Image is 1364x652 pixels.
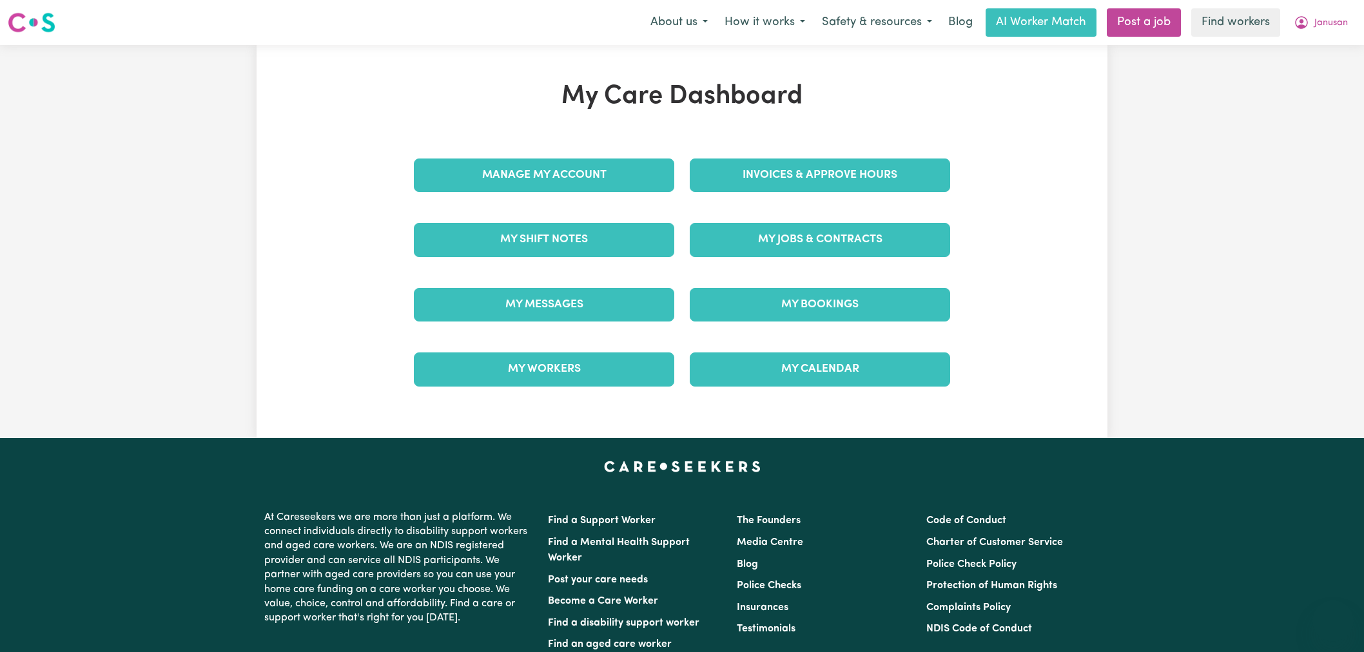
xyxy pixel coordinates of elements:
p: At Careseekers we are more than just a platform. We connect individuals directly to disability su... [264,505,532,631]
button: About us [642,9,716,36]
button: Safety & resources [814,9,940,36]
a: Insurances [737,602,788,613]
a: My Shift Notes [414,223,674,256]
button: My Account [1285,9,1356,36]
a: Manage My Account [414,158,674,192]
a: Charter of Customer Service [926,537,1063,548]
a: Become a Care Worker [548,596,658,606]
a: NDIS Code of Conduct [926,624,1032,634]
a: Blog [737,559,758,570]
iframe: Button to launch messaging window [1312,600,1354,642]
a: Post your care needs [548,575,648,585]
a: Post a job [1107,8,1181,37]
h1: My Care Dashboard [406,81,958,112]
a: AI Worker Match [986,8,1096,37]
a: Invoices & Approve Hours [690,158,950,192]
a: Police Checks [737,580,801,591]
a: Blog [940,8,980,37]
a: Find a Support Worker [548,515,656,526]
a: Careseekers logo [8,8,55,37]
a: Find a disability support worker [548,618,699,628]
a: My Workers [414,352,674,386]
a: My Bookings [690,288,950,321]
a: My Messages [414,288,674,321]
a: My Calendar [690,352,950,386]
button: How it works [716,9,814,36]
a: Complaints Policy [926,602,1011,613]
a: Media Centre [737,537,803,548]
a: Protection of Human Rights [926,580,1057,591]
a: Police Check Policy [926,559,1017,570]
a: Find an aged care worker [548,639,672,649]
a: The Founders [737,515,801,526]
a: Testimonials [737,624,795,634]
a: Find a Mental Health Support Worker [548,537,690,563]
a: Find workers [1191,8,1280,37]
span: Janusan [1314,16,1348,30]
a: Code of Conduct [926,515,1006,526]
a: Careseekers home page [604,461,761,472]
img: Careseekers logo [8,11,55,34]
a: My Jobs & Contracts [690,223,950,256]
